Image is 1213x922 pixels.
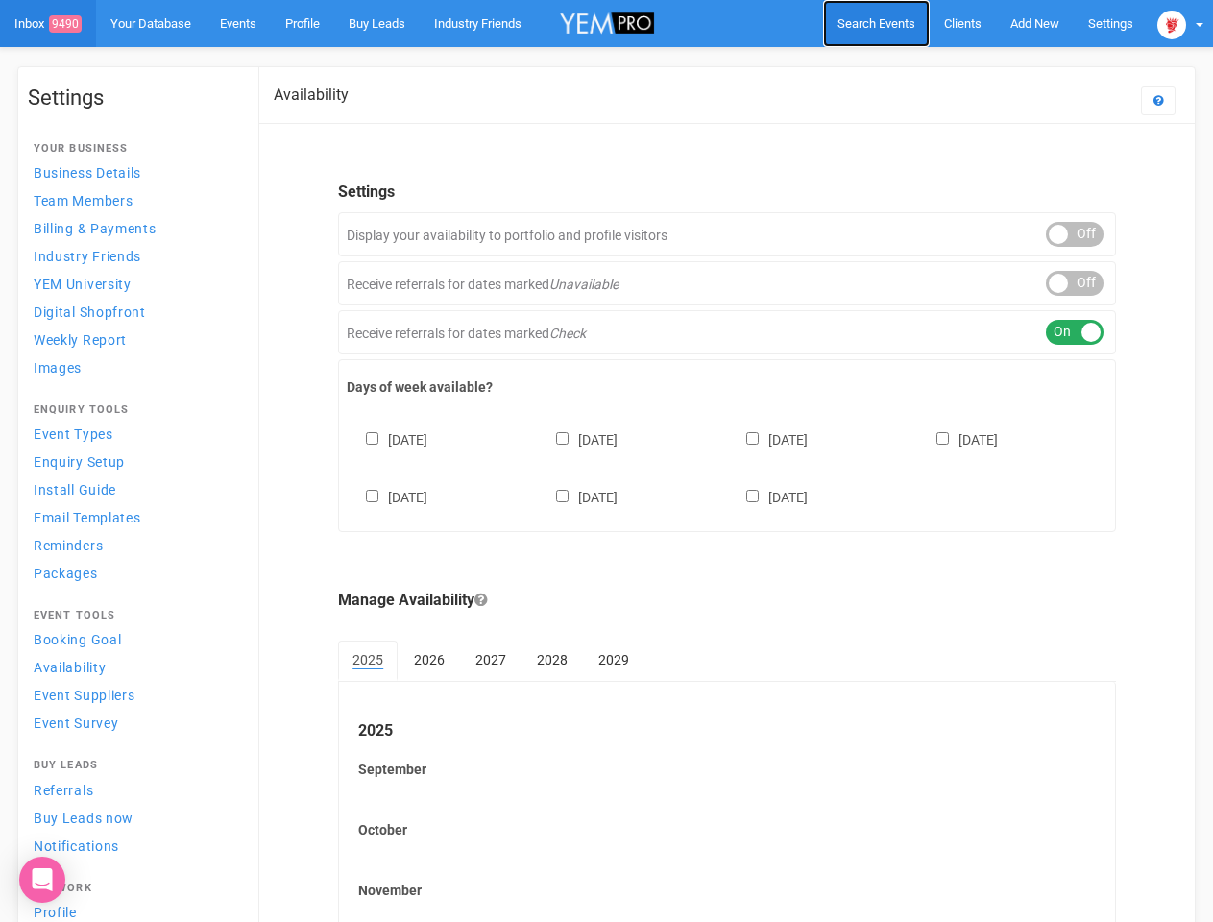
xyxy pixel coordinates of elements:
a: Reminders [28,532,239,558]
span: Availability [34,660,106,675]
h4: Buy Leads [34,760,233,771]
span: Email Templates [34,510,141,525]
label: September [358,760,1096,779]
span: Reminders [34,538,103,553]
a: 2026 [400,641,459,679]
span: Booking Goal [34,632,121,647]
input: [DATE] [366,490,378,502]
label: Days of week available? [347,377,1107,397]
span: Event Suppliers [34,688,135,703]
div: Open Intercom Messenger [19,857,65,903]
span: Images [34,360,82,376]
a: Enquiry Setup [28,449,239,474]
a: Business Details [28,159,239,185]
span: Add New [1010,16,1059,31]
span: Digital Shopfront [34,304,146,320]
a: Email Templates [28,504,239,530]
label: [DATE] [347,428,427,449]
h2: Availability [274,86,349,104]
h4: Network [34,883,233,894]
a: Team Members [28,187,239,213]
a: Availability [28,654,239,680]
label: [DATE] [537,486,618,507]
legend: 2025 [358,720,1096,742]
a: Event Survey [28,710,239,736]
span: Team Members [34,193,133,208]
span: Weekly Report [34,332,127,348]
label: [DATE] [727,486,808,507]
label: [DATE] [727,428,808,449]
h1: Settings [28,86,239,109]
legend: Manage Availability [338,590,1116,612]
div: Display your availability to portfolio and profile visitors [338,212,1116,256]
a: 2027 [461,641,521,679]
a: Industry Friends [28,243,239,269]
input: [DATE] [556,432,569,445]
a: Weekly Report [28,327,239,352]
h4: Your Business [34,143,233,155]
em: Unavailable [549,277,619,292]
span: 9490 [49,15,82,33]
a: Referrals [28,777,239,803]
label: [DATE] [917,428,998,449]
a: Install Guide [28,476,239,502]
label: [DATE] [537,428,618,449]
legend: Settings [338,182,1116,204]
a: 2025 [338,641,398,681]
span: Search Events [837,16,915,31]
input: [DATE] [936,432,949,445]
span: Event Types [34,426,113,442]
input: [DATE] [366,432,378,445]
a: Packages [28,560,239,586]
a: Event Suppliers [28,682,239,708]
a: YEM University [28,271,239,297]
span: Billing & Payments [34,221,157,236]
a: Billing & Payments [28,215,239,241]
span: Business Details [34,165,141,181]
div: Receive referrals for dates marked [338,310,1116,354]
span: Notifications [34,838,119,854]
a: 2029 [584,641,643,679]
em: Check [549,326,586,341]
a: 2028 [522,641,582,679]
img: open-uri20250107-2-1pbi2ie [1157,11,1186,39]
div: Receive referrals for dates marked [338,261,1116,305]
label: October [358,820,1096,839]
span: Enquiry Setup [34,454,125,470]
input: [DATE] [556,490,569,502]
h4: Event Tools [34,610,233,621]
span: Install Guide [34,482,116,497]
a: Notifications [28,833,239,859]
label: November [358,881,1096,900]
a: Booking Goal [28,626,239,652]
a: Images [28,354,239,380]
a: Digital Shopfront [28,299,239,325]
a: Buy Leads now [28,805,239,831]
span: YEM University [34,277,132,292]
span: Clients [944,16,982,31]
input: [DATE] [746,490,759,502]
span: Packages [34,566,98,581]
h4: Enquiry Tools [34,404,233,416]
a: Event Types [28,421,239,447]
span: Event Survey [34,716,118,731]
input: [DATE] [746,432,759,445]
label: [DATE] [347,486,427,507]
